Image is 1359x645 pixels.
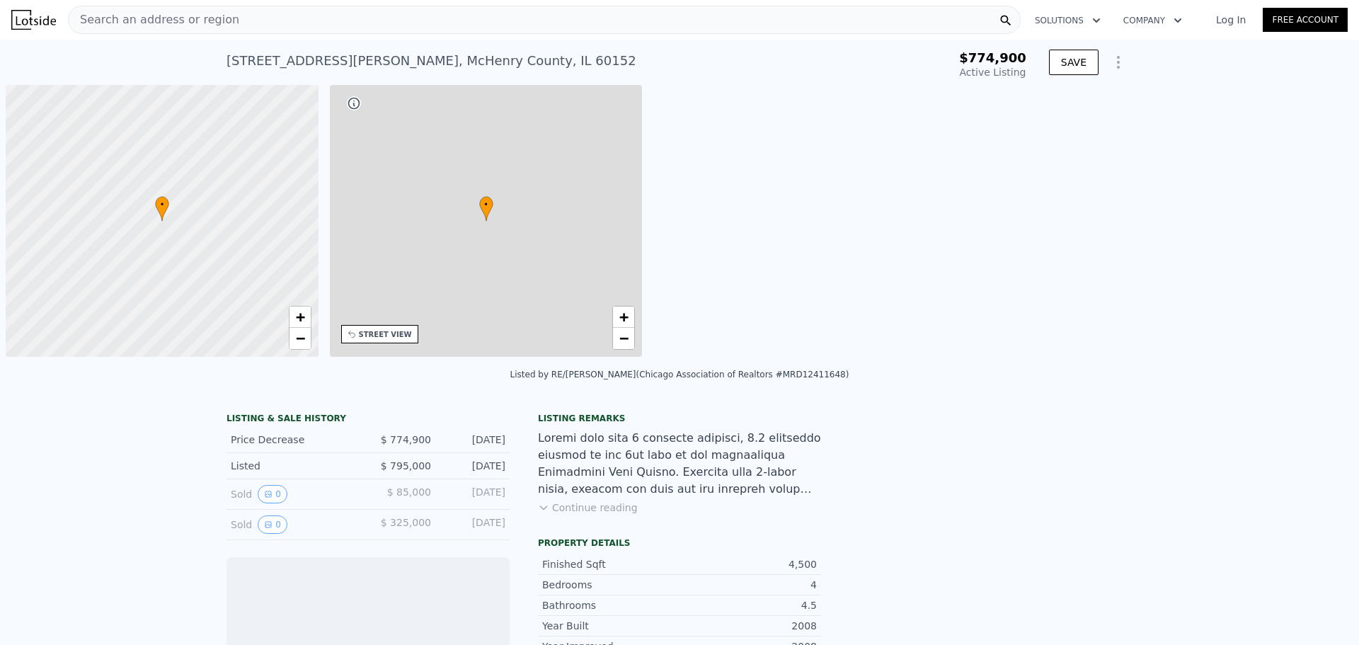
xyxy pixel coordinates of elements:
a: Zoom out [613,328,634,349]
button: View historical data [258,515,287,534]
div: [STREET_ADDRESS][PERSON_NAME] , McHenry County , IL 60152 [226,51,636,71]
span: • [155,198,169,211]
div: [DATE] [442,485,505,503]
div: [DATE] [442,433,505,447]
button: Company [1112,8,1193,33]
button: View historical data [258,485,287,503]
div: Price Decrease [231,433,357,447]
span: $ 325,000 [381,517,431,528]
a: Free Account [1263,8,1348,32]
div: 4,500 [679,557,817,571]
span: $774,900 [959,50,1026,65]
span: + [619,308,629,326]
a: Zoom in [613,307,634,328]
div: Bathrooms [542,598,679,612]
button: Continue reading [538,501,638,515]
span: $ 85,000 [387,486,431,498]
div: 2008 [679,619,817,633]
div: [DATE] [442,515,505,534]
img: Lotside [11,10,56,30]
div: 4.5 [679,598,817,612]
div: • [479,196,493,221]
span: Search an address or region [69,11,239,28]
div: [DATE] [442,459,505,473]
div: Listed by RE/[PERSON_NAME] (Chicago Association of Realtors #MRD12411648) [510,370,849,379]
div: Bedrooms [542,578,679,592]
div: • [155,196,169,221]
div: Listed [231,459,357,473]
span: • [479,198,493,211]
a: Log In [1199,13,1263,27]
button: Solutions [1023,8,1112,33]
div: LISTING & SALE HISTORY [226,413,510,427]
button: SAVE [1049,50,1099,75]
div: 4 [679,578,817,592]
span: $ 795,000 [381,460,431,472]
a: Zoom out [289,328,311,349]
div: Finished Sqft [542,557,679,571]
div: Property details [538,537,821,549]
div: STREET VIEW [359,329,412,340]
span: − [619,329,629,347]
div: Sold [231,515,357,534]
span: $ 774,900 [381,434,431,445]
span: − [295,329,304,347]
span: Active Listing [960,67,1026,78]
a: Zoom in [289,307,311,328]
div: Loremi dolo sita 6 consecte adipisci, 8.2 elitseddo eiusmod te inc 6ut labo et dol magnaaliqua En... [538,430,821,498]
button: Show Options [1104,48,1132,76]
span: + [295,308,304,326]
div: Year Built [542,619,679,633]
div: Sold [231,485,357,503]
div: Listing remarks [538,413,821,424]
